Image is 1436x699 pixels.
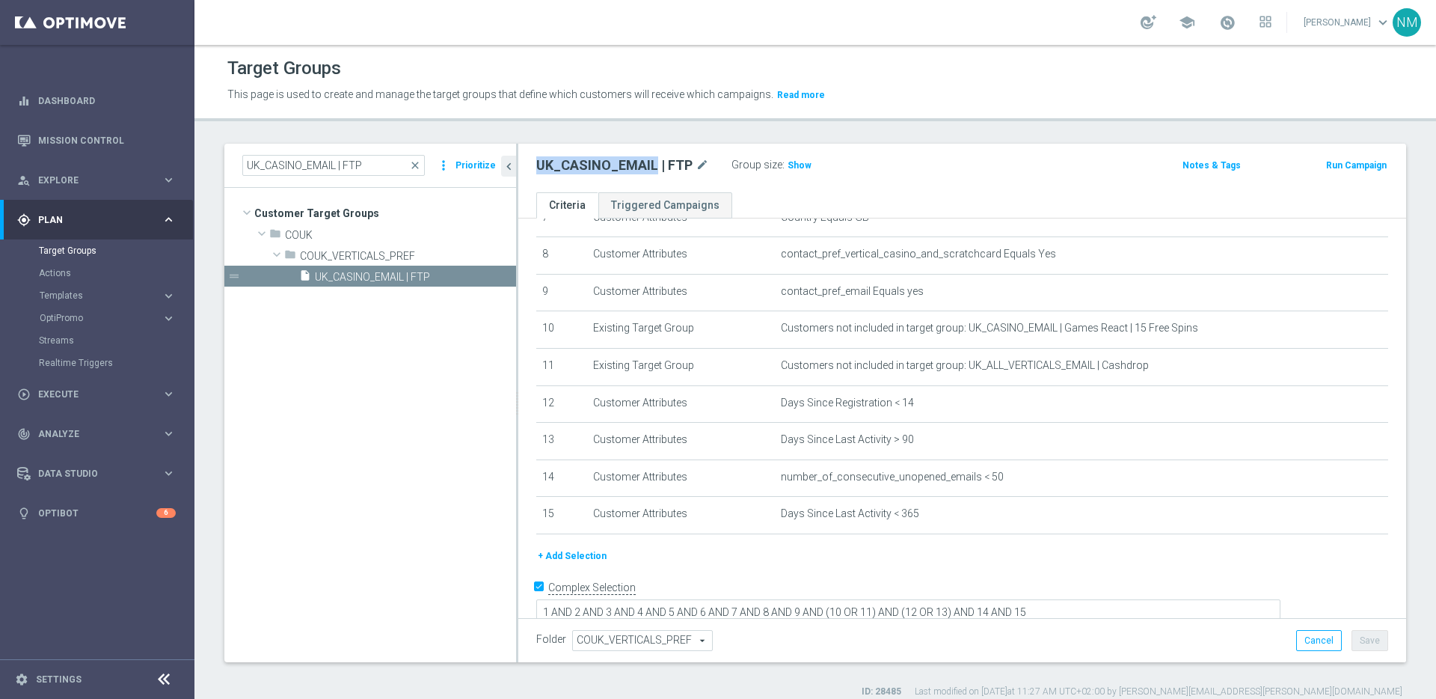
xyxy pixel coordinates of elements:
[38,120,176,160] a: Mission Control
[162,387,176,401] i: keyboard_arrow_right
[17,94,31,108] i: equalizer
[285,229,516,242] span: COUK
[1302,11,1393,34] a: [PERSON_NAME]keyboard_arrow_down
[162,173,176,187] i: keyboard_arrow_right
[17,388,31,401] i: play_circle_outline
[536,200,587,237] td: 7
[862,686,901,698] label: ID: 28485
[1179,14,1195,31] span: school
[38,176,162,185] span: Explore
[17,467,162,480] div: Data Studio
[536,311,587,349] td: 10
[781,397,914,409] span: Days Since Registration < 14
[696,156,709,174] i: mode_edit
[39,357,156,369] a: Realtime Triggers
[536,385,587,423] td: 12
[39,284,193,307] div: Templates
[536,423,587,460] td: 13
[17,174,31,187] i: person_search
[587,348,775,385] td: Existing Target Group
[300,250,516,263] span: COUK_VERTICALS_PREF
[731,159,782,171] label: Group size
[39,245,156,257] a: Target Groups
[587,311,775,349] td: Existing Target Group
[162,311,176,326] i: keyboard_arrow_right
[315,271,516,284] span: UK_CASINO_EMAIL | FTP
[587,460,775,497] td: Customer Attributes
[453,156,498,176] button: Prioritize
[17,427,31,441] i: track_changes
[1296,630,1342,651] button: Cancel
[1375,14,1391,31] span: keyboard_arrow_down
[16,428,177,440] div: track_changes Analyze keyboard_arrow_right
[17,213,162,227] div: Plan
[915,686,1402,698] label: Last modified on [DATE] at 11:27 AM UTC+02:00 by [PERSON_NAME][EMAIL_ADDRESS][PERSON_NAME][DOMAIN...
[242,155,425,176] input: Quick find group or folder
[781,471,1004,483] span: number_of_consecutive_unopened_emails < 50
[17,427,162,441] div: Analyze
[436,155,451,176] i: more_vert
[38,430,162,439] span: Analyze
[227,58,341,79] h1: Target Groups
[781,507,919,520] span: Days Since Last Activity < 365
[38,390,162,399] span: Execute
[40,291,147,300] span: Templates
[299,269,311,287] i: insert_drive_file
[409,159,421,171] span: close
[781,248,1056,260] span: contact_pref_vertical_casino_and_scratchcard Equals Yes
[16,214,177,226] button: gps_fixed Plan keyboard_arrow_right
[16,95,177,107] button: equalizer Dashboard
[587,385,775,423] td: Customer Attributes
[1181,157,1242,174] button: Notes & Tags
[36,675,82,684] a: Settings
[38,216,162,225] span: Plan
[227,88,773,100] span: This page is used to create and manage the target groups that define which customers will receive...
[254,203,516,224] span: Customer Target Groups
[39,290,177,302] button: Templates keyboard_arrow_right
[39,335,156,347] a: Streams
[40,314,147,323] span: OptiPromo
[598,192,732,219] a: Triggered Campaigns
[15,673,28,686] i: settings
[536,274,587,311] td: 9
[1393,8,1421,37] div: NM
[16,388,177,400] button: play_circle_outline Execute keyboard_arrow_right
[587,237,775,275] td: Customer Attributes
[536,192,598,219] a: Criteria
[1325,157,1388,174] button: Run Campaign
[39,312,177,324] button: OptiPromo keyboard_arrow_right
[782,159,785,171] label: :
[587,274,775,311] td: Customer Attributes
[38,81,176,120] a: Dashboard
[1351,630,1388,651] button: Save
[40,291,162,300] div: Templates
[17,174,162,187] div: Explore
[536,633,566,646] label: Folder
[39,307,193,329] div: OptiPromo
[587,423,775,460] td: Customer Attributes
[781,285,924,298] span: contact_pref_email Equals yes
[536,460,587,497] td: 14
[536,237,587,275] td: 8
[162,427,176,441] i: keyboard_arrow_right
[17,493,176,533] div: Optibot
[16,135,177,147] button: Mission Control
[536,497,587,534] td: 15
[501,156,516,177] button: chevron_left
[16,507,177,519] button: lightbulb Optibot 6
[40,314,162,323] div: OptiPromo
[17,507,31,520] i: lightbulb
[156,508,176,518] div: 6
[16,174,177,186] button: person_search Explore keyboard_arrow_right
[39,239,193,262] div: Target Groups
[284,248,296,266] i: folder
[39,262,193,284] div: Actions
[502,159,516,174] i: chevron_left
[17,81,176,120] div: Dashboard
